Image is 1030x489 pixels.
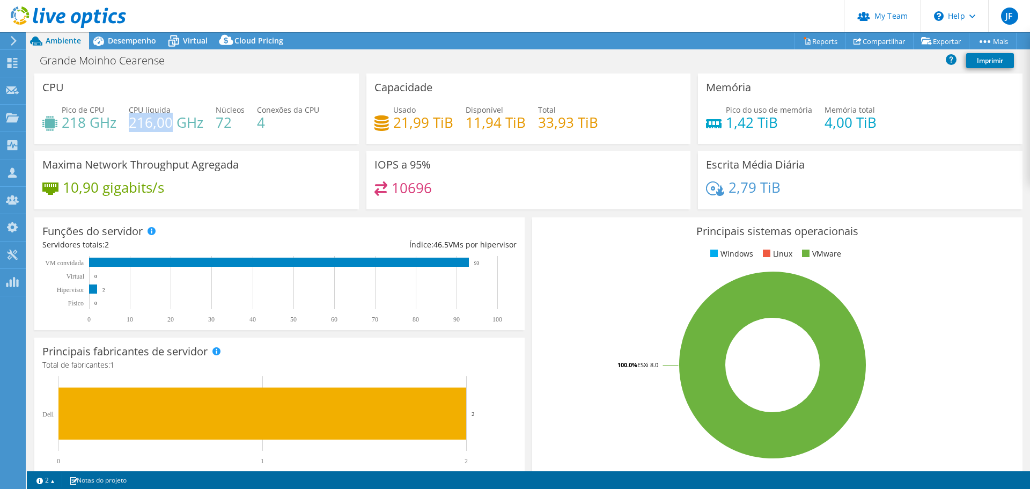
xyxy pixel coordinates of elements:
[393,116,453,128] h4: 21,99 TiB
[799,248,841,260] li: VMware
[708,248,753,260] li: Windows
[492,316,502,323] text: 100
[392,182,432,194] h4: 10696
[540,225,1014,237] h3: Principais sistemas operacionais
[465,457,468,465] text: 2
[208,316,215,323] text: 30
[474,260,480,266] text: 93
[726,116,812,128] h4: 1,42 TiB
[62,105,104,115] span: Pico de CPU
[538,116,598,128] h4: 33,93 TiB
[45,259,84,267] text: VM convidada
[94,274,97,279] text: 0
[257,105,319,115] span: Conexões da CPU
[969,33,1017,49] a: Mais
[466,116,526,128] h4: 11,94 TiB
[726,105,812,115] span: Pico do uso de memória
[637,361,658,369] tspan: ESXi 8.0
[825,105,875,115] span: Memória total
[183,35,208,46] span: Virtual
[42,359,517,371] h4: Total de fabricantes:
[68,300,84,307] tspan: Físico
[1001,8,1018,25] span: JF
[62,116,116,128] h4: 218 GHz
[257,116,319,128] h4: 4
[261,457,264,465] text: 1
[87,316,91,323] text: 0
[94,301,97,306] text: 0
[42,225,143,237] h3: Funções do servidor
[374,82,432,93] h3: Capacidade
[706,82,751,93] h3: Memória
[472,411,475,417] text: 2
[42,239,279,251] div: Servidores totais:
[42,159,239,171] h3: Maxima Network Throughput Agregada
[617,361,637,369] tspan: 100.0%
[279,239,517,251] div: Índice: VMs por hipervisor
[35,55,181,67] h1: Grande Moinho Cearense
[913,33,969,49] a: Exportar
[729,181,781,193] h4: 2,79 TiB
[453,316,460,323] text: 90
[127,316,133,323] text: 10
[249,316,256,323] text: 40
[216,105,245,115] span: Núcleos
[105,239,109,250] span: 2
[102,287,105,293] text: 2
[372,316,378,323] text: 70
[57,457,60,465] text: 0
[794,33,846,49] a: Reports
[62,473,134,487] a: Notas do projeto
[57,286,84,294] text: Hipervisor
[63,181,164,193] h4: 10,90 gigabits/s
[29,473,62,487] a: 2
[290,316,297,323] text: 50
[110,360,114,370] span: 1
[42,82,64,93] h3: CPU
[934,11,944,21] svg: \n
[42,346,208,357] h3: Principais fabricantes de servidor
[167,316,174,323] text: 20
[538,105,556,115] span: Total
[42,411,54,418] text: Dell
[129,105,171,115] span: CPU líquida
[706,159,805,171] h3: Escrita Média Diária
[46,35,81,46] span: Ambiente
[129,116,203,128] h4: 216,00 GHz
[433,239,448,250] span: 46.5
[393,105,416,115] span: Usado
[331,316,337,323] text: 60
[234,35,283,46] span: Cloud Pricing
[466,105,503,115] span: Disponível
[108,35,156,46] span: Desempenho
[760,248,792,260] li: Linux
[216,116,245,128] h4: 72
[966,53,1014,68] a: Imprimir
[67,273,85,280] text: Virtual
[413,316,419,323] text: 80
[825,116,877,128] h4: 4,00 TiB
[374,159,431,171] h3: IOPS a 95%
[845,33,914,49] a: Compartilhar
